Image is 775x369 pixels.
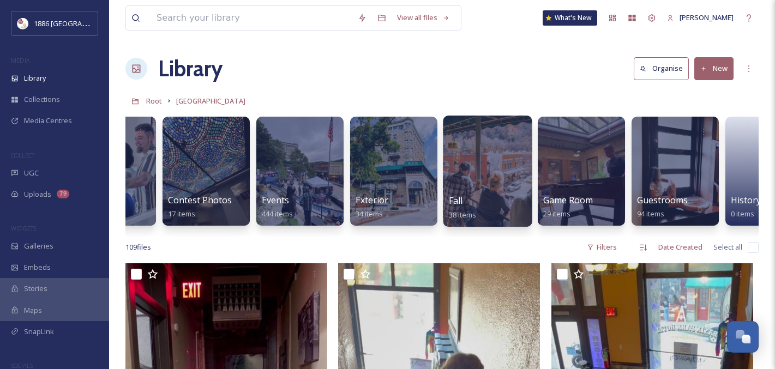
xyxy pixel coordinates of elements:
button: Organise [634,57,689,80]
a: Library [158,52,223,85]
span: Fall [449,195,463,207]
span: 38 items [449,209,477,219]
button: Open Chat [727,321,759,353]
span: 1886 [GEOGRAPHIC_DATA] [34,18,120,28]
div: Date Created [653,237,708,258]
span: Exterior [356,194,388,206]
span: Events [262,194,289,206]
a: [PERSON_NAME] [662,7,739,28]
span: MEDIA [11,56,30,64]
span: Guestrooms [637,194,688,206]
span: Embeds [24,262,51,273]
span: Root [146,96,162,106]
span: COLLECT [11,151,34,159]
span: SnapLink [24,326,54,337]
span: Game Room [543,194,593,206]
a: Root [146,94,162,107]
span: History [731,194,761,206]
a: Exterior34 items [356,195,388,219]
div: Filters [581,237,622,258]
a: What's New [543,10,597,26]
a: View all files [392,7,455,28]
span: Media Centres [24,116,72,126]
div: 79 [57,190,69,198]
span: Stories [24,283,47,294]
img: logos.png [17,18,28,29]
span: 29 items [543,209,570,219]
span: Uploads [24,189,51,199]
span: Select all [713,242,742,252]
span: Maps [24,305,42,316]
span: WIDGETS [11,224,36,232]
span: Collections [24,94,60,105]
a: History0 items [731,195,761,219]
a: Events444 items [262,195,293,219]
span: 34 items [356,209,383,219]
a: Fall38 items [449,196,477,220]
a: Guestrooms94 items [637,195,688,219]
span: [GEOGRAPHIC_DATA] [176,96,245,106]
span: Galleries [24,241,53,251]
span: 94 items [637,209,664,219]
a: Contest Photos (Seasons)17 items [168,195,274,219]
span: UGC [24,168,39,178]
input: Search your library [151,6,352,30]
a: Game Room29 items [543,195,593,219]
span: 444 items [262,209,293,219]
a: Organise [634,57,694,80]
span: Library [24,73,46,83]
span: 17 items [168,209,195,219]
span: 109 file s [125,242,151,252]
span: [PERSON_NAME] [680,13,734,22]
button: New [694,57,734,80]
a: [GEOGRAPHIC_DATA] [176,94,245,107]
span: Contest Photos (Seasons) [168,194,274,206]
span: 0 items [731,209,754,219]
